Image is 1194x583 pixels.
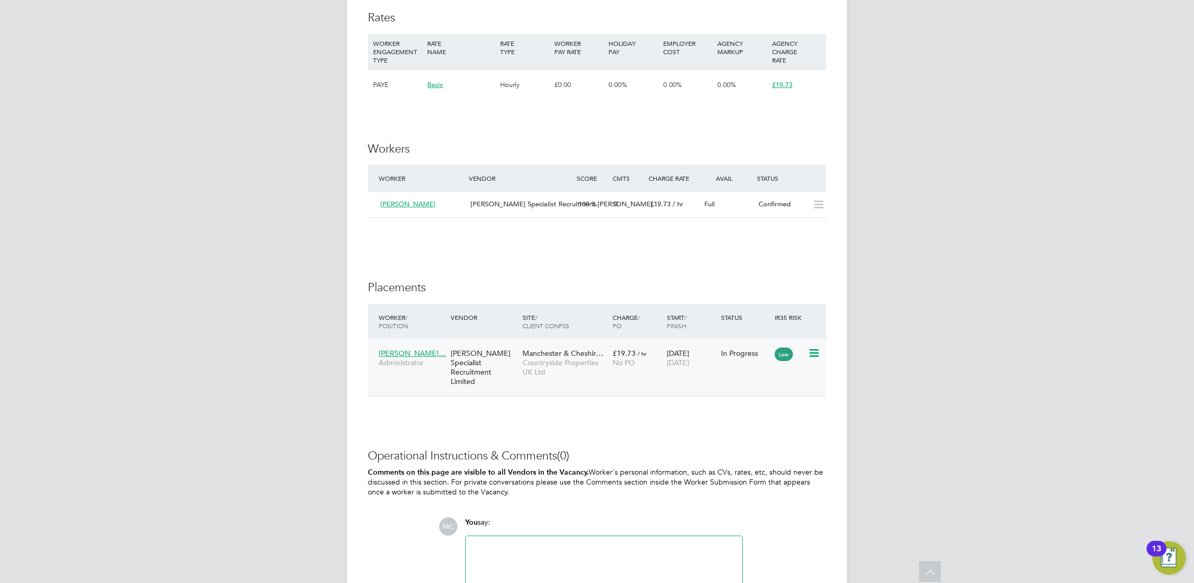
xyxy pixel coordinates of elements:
[667,313,687,330] span: / Finish
[376,308,448,335] div: Worker
[465,517,743,536] div: say:
[470,200,660,208] span: [PERSON_NAME] Specialist Recruitment [PERSON_NAME]…
[379,349,446,358] span: [PERSON_NAME]…
[661,34,715,61] div: EMPLOYER COST
[613,358,635,367] span: No PO
[772,80,792,89] span: £19.73
[646,169,700,188] div: Charge Rate
[379,358,445,367] span: Administrator
[368,468,589,477] b: Comments on this page are visible to all Vendors in the Vacancy.
[425,34,497,61] div: RATE NAME
[772,308,808,327] div: IR35 Risk
[523,358,607,377] span: Countryside Properties UK Ltd
[613,313,640,330] span: / PO
[465,518,478,527] span: You
[704,200,715,208] span: Full
[497,70,552,100] div: Hourly
[427,80,443,89] span: Basic
[1152,541,1186,575] button: Open Resource Center, 13 new notifications
[754,169,826,188] div: Status
[613,349,636,358] span: £19.73
[664,308,718,335] div: Start
[370,34,425,69] div: WORKER ENGAGEMENT TYPE
[380,200,436,208] span: [PERSON_NAME]
[715,34,769,61] div: AGENCY MARKUP
[664,343,718,373] div: [DATE]
[667,358,689,367] span: [DATE]
[614,200,618,208] span: 0
[557,449,569,463] span: (0)
[638,350,646,357] span: / hr
[650,200,670,208] span: £19.73
[700,169,754,188] div: Avail
[610,308,664,335] div: Charge
[448,343,520,392] div: [PERSON_NAME] Specialist Recruitment Limited
[754,196,809,213] div: Confirmed
[775,348,793,361] span: Low
[370,70,425,100] div: PAYE
[376,169,466,188] div: Worker
[368,280,826,295] h3: Placements
[552,34,606,61] div: WORKER PAY RATE
[466,169,574,188] div: Vendor
[1152,549,1161,562] div: 13
[718,308,773,327] div: Status
[448,308,520,327] div: Vendor
[663,80,682,89] span: 0.00%
[574,169,610,188] div: Score
[523,349,603,358] span: Manchester & Cheshir…
[368,10,826,26] h3: Rates
[673,200,683,208] span: / hr
[368,449,826,464] h3: Operational Instructions & Comments
[439,517,457,536] span: MC
[379,313,408,330] span: / Position
[717,80,736,89] span: 0.00%
[610,169,646,188] div: Cmts
[721,349,770,358] div: In Progress
[769,34,824,69] div: AGENCY CHARGE RATE
[578,200,589,208] span: 100
[520,308,610,335] div: Site
[606,34,660,61] div: HOLIDAY PAY
[523,313,569,330] span: / Client Config
[497,34,552,61] div: RATE TYPE
[368,467,826,497] p: Worker's personal information, such as CVs, rates, etc, should never be discussed in this section...
[552,70,606,100] div: £0.00
[368,142,826,157] h3: Workers
[608,80,627,89] span: 0.00%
